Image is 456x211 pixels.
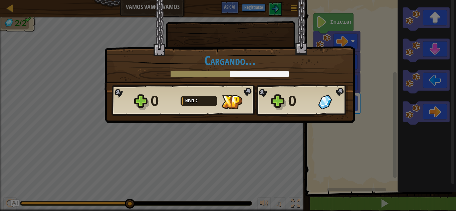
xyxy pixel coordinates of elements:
[288,90,314,112] div: 0
[221,95,242,109] img: XP Conseguida
[151,90,177,112] div: 0
[196,98,198,104] span: 2
[185,98,196,104] span: Nivel
[318,95,332,109] img: Gemas Conseguidas
[111,53,348,67] h1: Cargando...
